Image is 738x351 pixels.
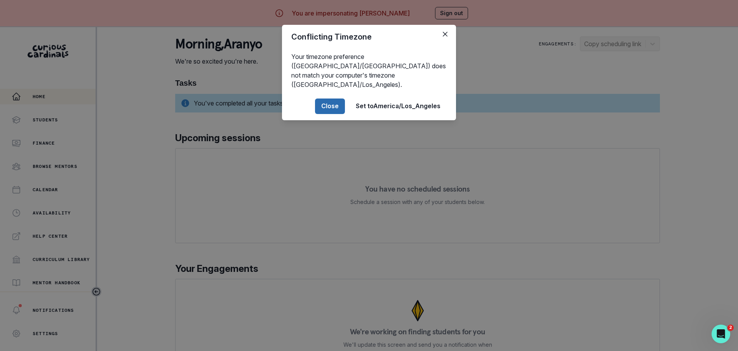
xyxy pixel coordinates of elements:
[712,325,730,343] iframe: Intercom live chat
[350,99,447,114] button: Set toAmerica/Los_Angeles
[282,25,456,49] header: Conflicting Timezone
[728,325,734,331] span: 2
[315,99,345,114] button: Close
[282,49,456,92] div: Your timezone preference ([GEOGRAPHIC_DATA]/[GEOGRAPHIC_DATA]) does not match your computer's tim...
[439,28,451,40] button: Close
